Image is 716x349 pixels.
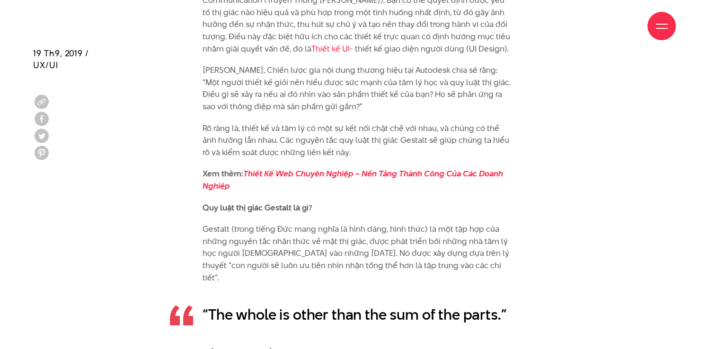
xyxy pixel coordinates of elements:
a: Thiết kế UI [311,43,350,54]
p: Gestalt (trong tiếng Đức mang nghĩa là hình dáng, hình thức) là một tập hợp của những nguyên tắc ... [203,223,513,284]
span: 19 Th9, 2019 / UX/UI [33,47,89,71]
p: “The whole is other than the sum of the parts.” [203,305,513,324]
p: Rõ ràng là, thiết kế và tâm lý có một sự kết nối chặt chẽ với nhau, và chúng có thể ảnh hưởng lẫn... [203,122,513,159]
b: Quy luật thị giác Gestalt là gì? [203,202,312,213]
strong: Xem thêm: [203,168,503,192]
a: Thiết Kế Web Chuyên Nghiệp – Nền Tảng Thành Công Của Các Doanh Nghiệp [203,168,503,192]
p: [PERSON_NAME], Chiến lược gia nội dung thương hiệu tại Autodesk chia sẻ rằng: “Một người thiết kế... [203,64,513,113]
